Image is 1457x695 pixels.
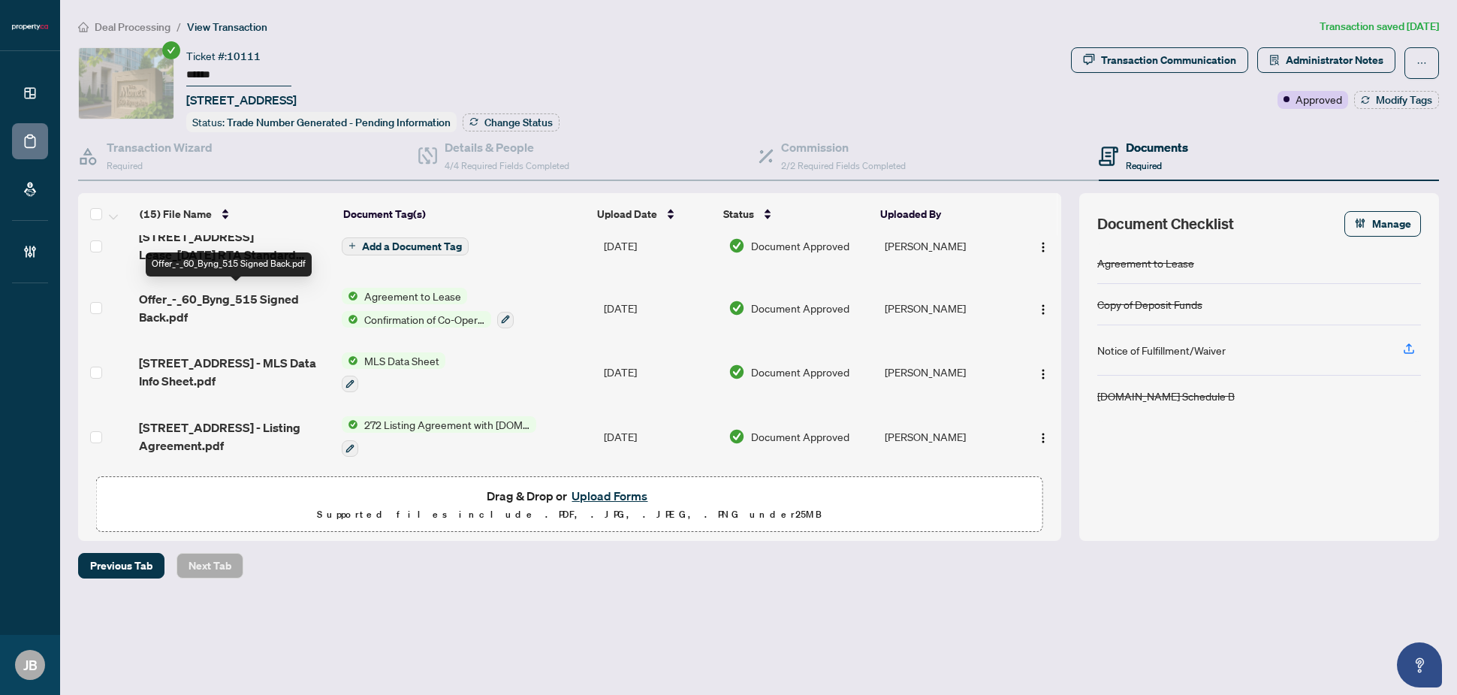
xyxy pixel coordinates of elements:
span: Previous Tab [90,554,152,578]
span: solution [1269,55,1280,65]
div: Copy of Deposit Funds [1097,296,1202,313]
span: Upload Date [597,206,657,222]
td: [DATE] [598,404,723,469]
button: Status IconMLS Data Sheet [342,352,445,393]
span: 10111 [227,50,261,63]
img: Status Icon [342,352,358,369]
button: Transaction Communication [1071,47,1248,73]
img: logo [12,23,48,32]
span: (15) File Name [140,206,212,222]
td: [PERSON_NAME] [879,340,1017,405]
button: Change Status [463,113,560,131]
span: Drag & Drop or [487,486,652,506]
th: Uploaded By [874,193,1013,235]
span: plus [348,242,356,249]
td: [PERSON_NAME] [879,276,1017,340]
td: [DATE] [598,216,723,276]
span: check-circle [162,41,180,59]
td: [DATE] [598,276,723,340]
td: [PERSON_NAME] [879,404,1017,469]
div: Notice of Fulfillment/Waiver [1097,342,1226,358]
button: Logo [1031,234,1055,258]
img: IMG-C12275747_1.jpg [79,48,173,119]
button: Add a Document Tag [342,237,469,255]
span: JB [23,654,38,675]
div: Offer_-_60_Byng_515 Signed Back.pdf [146,252,312,276]
img: Document Status [728,428,745,445]
button: Administrator Notes [1257,47,1395,73]
button: Add a Document Tag [342,236,469,255]
th: (15) File Name [134,193,337,235]
article: Transaction saved [DATE] [1320,18,1439,35]
button: Logo [1031,360,1055,384]
th: Upload Date [591,193,716,235]
button: Manage [1344,211,1421,237]
span: Document Checklist [1097,213,1234,234]
span: Document Approved [751,237,849,254]
button: Status IconAgreement to LeaseStatus IconConfirmation of Co-Operation [342,288,514,328]
img: Document Status [728,237,745,254]
span: Document Approved [751,364,849,380]
span: View Transaction [187,20,267,34]
span: MLS Data Sheet [358,352,445,369]
span: Manage [1372,212,1411,236]
img: Status Icon [342,288,358,304]
span: [STREET_ADDRESS] - MLS Data Info Sheet.pdf [139,354,329,390]
p: Supported files include .PDF, .JPG, .JPEG, .PNG under 25 MB [106,506,1033,524]
span: Document Approved [751,428,849,445]
button: Upload Forms [567,486,652,506]
button: Logo [1031,425,1055,449]
li: / [176,18,181,35]
div: [DOMAIN_NAME] Schedule B [1097,388,1235,404]
span: [STREET_ADDRESS] - Listing Agreement.pdf [139,419,329,455]
div: Agreement to Lease [1097,255,1194,271]
span: Required [1126,160,1162,171]
td: [DATE] [598,340,723,405]
span: 2/2 Required Fields Completed [781,160,906,171]
span: Confirmation of Co-Operation [358,311,491,328]
div: Status: [186,112,457,132]
span: Agreement to Lease [358,288,467,304]
button: Open asap [1397,642,1442,687]
span: ellipsis [1416,58,1427,68]
img: Logo [1037,432,1049,444]
span: Trade Number Generated - Pending Information [227,116,451,129]
span: Status [723,206,754,222]
span: Deal Processing [95,20,170,34]
img: Logo [1037,241,1049,253]
th: Status [717,193,874,235]
span: Modify Tags [1376,95,1432,105]
span: Document Approved [751,300,849,316]
div: Transaction Communication [1101,48,1236,72]
h4: Commission [781,138,906,156]
h4: Documents [1126,138,1188,156]
span: Change Status [484,117,553,128]
span: Required [107,160,143,171]
span: [STREET_ADDRESS] [186,91,297,109]
span: [STREET_ADDRESS] Lease_[DATE] RTA Standard Lease.pdf [139,228,329,264]
img: Document Status [728,300,745,316]
span: 4/4 Required Fields Completed [445,160,569,171]
span: home [78,22,89,32]
button: Previous Tab [78,553,164,579]
button: Modify Tags [1354,91,1439,109]
span: Offer_-_60_Byng_515 Signed Back.pdf [139,290,329,326]
div: Ticket #: [186,47,261,65]
span: Drag & Drop orUpload FormsSupported files include .PDF, .JPG, .JPEG, .PNG under25MB [97,477,1042,533]
span: Administrator Notes [1286,48,1383,72]
span: Approved [1296,91,1342,107]
img: Document Status [728,364,745,380]
h4: Details & People [445,138,569,156]
button: Status Icon272 Listing Agreement with [DOMAIN_NAME] Company Schedule A to Listing Agreement [342,416,536,457]
button: Logo [1031,296,1055,320]
td: [PERSON_NAME] [879,216,1017,276]
img: Status Icon [342,416,358,433]
button: Next Tab [176,553,243,579]
span: Add a Document Tag [362,241,462,252]
th: Document Tag(s) [337,193,592,235]
img: Status Icon [342,311,358,328]
img: Logo [1037,368,1049,380]
h4: Transaction Wizard [107,138,213,156]
span: 272 Listing Agreement with [DOMAIN_NAME] Company Schedule A to Listing Agreement [358,416,536,433]
img: Logo [1037,304,1049,316]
